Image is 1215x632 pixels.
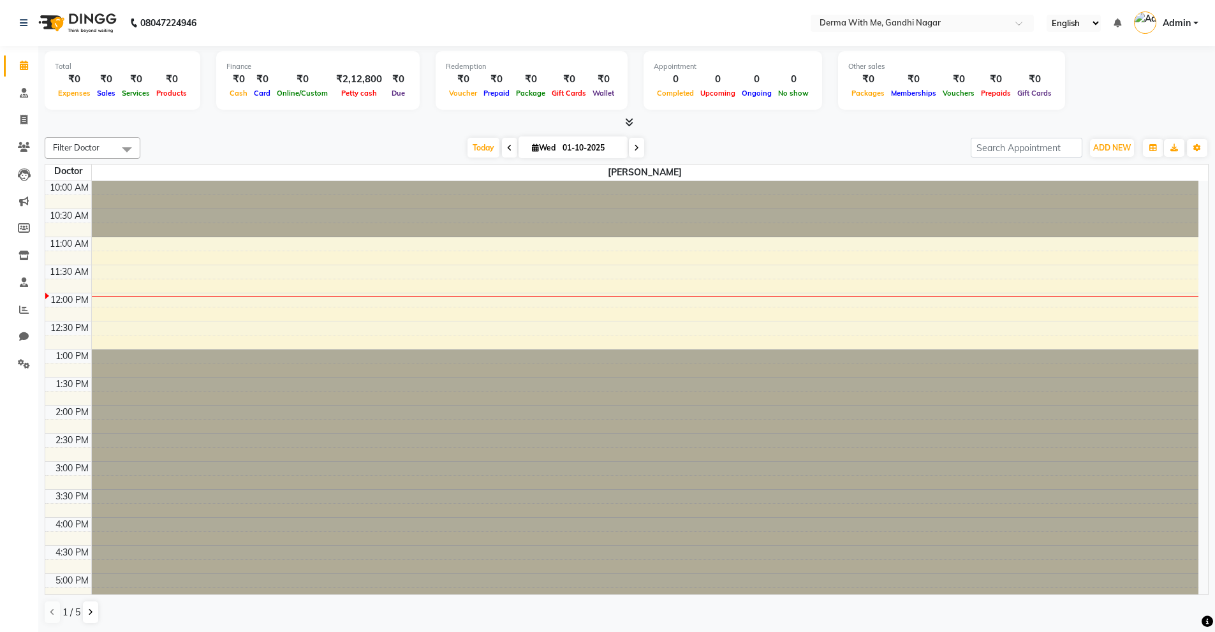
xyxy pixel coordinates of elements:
[94,72,119,87] div: ₹0
[55,72,94,87] div: ₹0
[446,61,617,72] div: Redemption
[549,72,589,87] div: ₹0
[53,142,99,152] span: Filter Doctor
[45,165,91,178] div: Doctor
[848,72,888,87] div: ₹0
[226,89,251,98] span: Cash
[775,89,812,98] span: No show
[739,89,775,98] span: Ongoing
[549,89,589,98] span: Gift Cards
[53,406,91,419] div: 2:00 PM
[251,89,274,98] span: Card
[654,61,812,72] div: Appointment
[331,72,387,87] div: ₹2,12,800
[47,181,91,195] div: 10:00 AM
[848,61,1055,72] div: Other sales
[939,89,978,98] span: Vouchers
[47,265,91,279] div: 11:30 AM
[53,378,91,391] div: 1:30 PM
[697,89,739,98] span: Upcoming
[119,72,153,87] div: ₹0
[53,490,91,503] div: 3:30 PM
[55,89,94,98] span: Expenses
[888,89,939,98] span: Memberships
[92,165,1199,180] span: [PERSON_NAME]
[47,237,91,251] div: 11:00 AM
[559,138,622,158] input: 2025-10-01
[480,72,513,87] div: ₹0
[48,293,91,307] div: 12:00 PM
[446,89,480,98] span: Voucher
[53,434,91,447] div: 2:30 PM
[53,546,91,559] div: 4:30 PM
[1163,17,1191,30] span: Admin
[978,89,1014,98] span: Prepaids
[939,72,978,87] div: ₹0
[697,72,739,87] div: 0
[888,72,939,87] div: ₹0
[47,209,91,223] div: 10:30 AM
[55,61,190,72] div: Total
[654,72,697,87] div: 0
[226,61,409,72] div: Finance
[446,72,480,87] div: ₹0
[654,89,697,98] span: Completed
[739,72,775,87] div: 0
[971,138,1082,158] input: Search Appointment
[1093,143,1131,152] span: ADD NEW
[274,72,331,87] div: ₹0
[48,321,91,335] div: 12:30 PM
[1134,11,1156,34] img: Admin
[480,89,513,98] span: Prepaid
[53,518,91,531] div: 4:00 PM
[338,89,380,98] span: Petty cash
[978,72,1014,87] div: ₹0
[94,89,119,98] span: Sales
[53,462,91,475] div: 3:00 PM
[33,5,120,41] img: logo
[226,72,251,87] div: ₹0
[153,72,190,87] div: ₹0
[153,89,190,98] span: Products
[251,72,274,87] div: ₹0
[53,349,91,363] div: 1:00 PM
[513,89,549,98] span: Package
[53,574,91,587] div: 5:00 PM
[1014,72,1055,87] div: ₹0
[1090,139,1134,157] button: ADD NEW
[589,89,617,98] span: Wallet
[513,72,549,87] div: ₹0
[63,606,80,619] span: 1 / 5
[387,72,409,87] div: ₹0
[468,138,499,158] span: Today
[388,89,408,98] span: Due
[140,5,196,41] b: 08047224946
[848,89,888,98] span: Packages
[274,89,331,98] span: Online/Custom
[529,143,559,152] span: Wed
[775,72,812,87] div: 0
[119,89,153,98] span: Services
[1014,89,1055,98] span: Gift Cards
[589,72,617,87] div: ₹0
